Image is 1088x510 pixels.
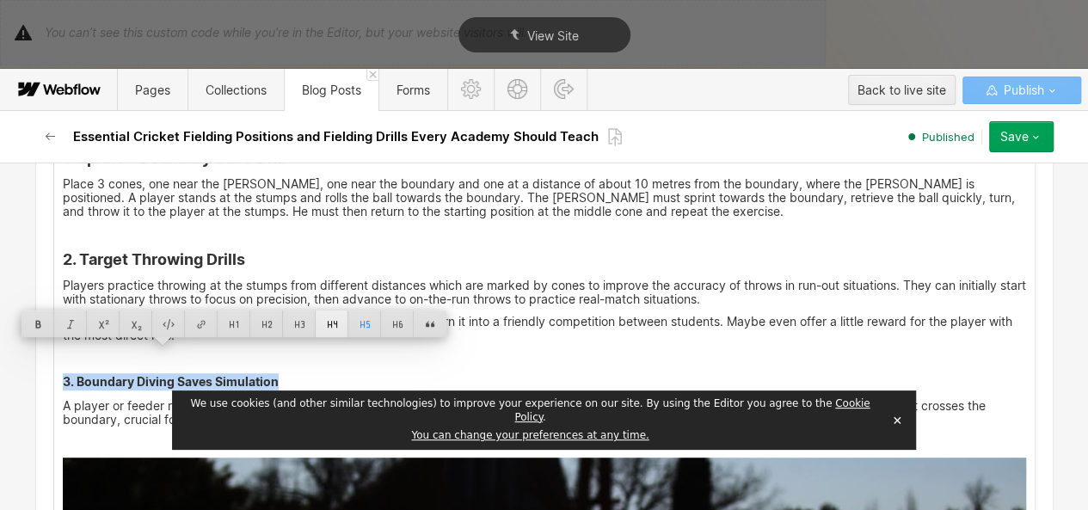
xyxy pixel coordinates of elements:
p: A player or feeder rolls the ball towards the boundary. The [PERSON_NAME] must dive to stop the b... [63,399,1026,427]
p: ‍ [63,227,1026,241]
p: To raise the level of difficulty, increase the throwing distance and turn it into a friendly comp... [63,315,1026,342]
span: Publish [999,77,1043,103]
button: Publish [962,77,1081,104]
button: Save [989,121,1054,152]
p: ‍ [63,351,1026,365]
h4: 2. Target Throwing Drills [63,249,1026,270]
span: View Site [527,28,579,43]
button: You can change your preferences at any time. [411,429,648,443]
p: Players practice throwing at the stumps from different distances which are marked by cones to imp... [63,279,1026,306]
div: Save [1000,130,1029,144]
span: Pages [135,83,170,97]
h2: Essential Cricket Fielding Positions and Fielding Drills Every Academy Should Teach [73,128,599,145]
span: Blog Posts [302,83,361,97]
a: Cookie Policy [514,397,870,423]
button: Back to live site [848,75,956,105]
p: Place 3 cones, one near the [PERSON_NAME], one near the boundary and one at a distance of about 1... [63,177,1026,218]
p: ‍ [63,435,1026,449]
h5: 3. Boundary Diving Saves Simulation [63,373,1026,390]
div: Back to live site [857,77,946,103]
span: Published [922,129,974,144]
button: Close [885,408,909,433]
a: Close 'Blog Posts' tab [366,69,378,81]
span: Forms [396,83,430,97]
span: Collections [206,83,267,97]
span: We use cookies (and other similar technologies) to improve your experience on our site. By using ... [191,397,870,423]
